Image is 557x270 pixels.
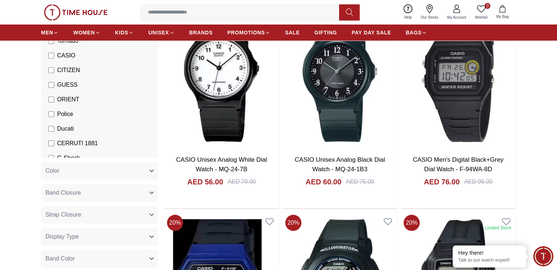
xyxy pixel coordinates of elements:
[305,177,341,187] h4: AED 60.00
[424,177,460,187] h4: AED 76.00
[458,257,520,263] p: Talk to our watch expert!
[41,206,158,224] button: Strap Closure
[413,156,503,173] a: CASIO Men's Digital Black+Grey Dial Watch - F-94WA-8D
[533,246,553,266] div: Chat Widget
[45,254,75,263] span: Band Color
[48,53,54,59] input: CASIO
[401,15,415,20] span: Help
[44,4,108,20] img: ...
[352,26,391,39] a: PAY DAY SALE
[464,177,492,186] div: AED 95.00
[41,250,158,267] button: Band Color
[57,124,74,133] span: Ducati
[57,95,79,104] span: ORIENT
[404,215,420,231] span: 20 %
[493,14,512,19] span: My Bag
[458,249,520,256] div: Hey there!
[73,29,95,36] span: WOMEN
[484,3,490,9] span: 0
[285,215,301,231] span: 20 %
[444,15,469,20] span: My Account
[41,29,53,36] span: MEN
[314,26,337,39] a: GIFTING
[471,3,492,22] a: 0Wishlist
[189,26,213,39] a: BRANDS
[48,97,54,102] input: ORIENT
[41,184,158,202] button: Band Closure
[45,210,81,219] span: Strap Closure
[167,215,183,231] span: 20 %
[115,29,128,36] span: KIDS
[48,111,54,117] input: Police
[189,29,213,36] span: BRANDS
[48,38,54,44] input: Tornado
[295,156,385,173] a: CASIO Unisex Analog Black Dial Watch - MQ-24-1B3
[227,29,265,36] span: PROMOTIONS
[57,139,98,148] span: CERRUTI 1881
[148,29,169,36] span: UNISEX
[57,66,80,75] span: CITIZEN
[57,51,75,60] span: CASIO
[48,155,54,161] input: G-Shock
[48,67,54,73] input: CITIZEN
[285,26,300,39] a: SALE
[41,26,59,39] a: MEN
[187,177,223,187] h4: AED 56.00
[406,26,427,39] a: BAGS
[45,188,81,197] span: Band Closure
[346,177,374,186] div: AED 75.00
[57,37,78,45] span: Tornado
[45,232,79,241] span: Display Type
[285,29,300,36] span: SALE
[73,26,100,39] a: WOMEN
[41,162,158,180] button: Color
[418,15,441,20] span: Our Stores
[45,166,59,175] span: Color
[416,3,443,22] a: Our Stores
[48,82,54,88] input: GUESS
[57,154,80,162] span: G-Shock
[472,15,490,20] span: Wishlist
[485,225,511,231] div: Limited Stock
[48,126,54,132] input: Ducati
[492,4,513,21] button: My Bag
[48,140,54,146] input: CERRUTI 1881
[227,177,256,186] div: AED 70.00
[148,26,174,39] a: UNISEX
[314,29,337,36] span: GIFTING
[400,3,416,22] a: Help
[176,156,267,173] a: CASIO Unisex Analog White Dial Watch - MQ-24-7B
[227,26,271,39] a: PROMOTIONS
[406,29,422,36] span: BAGS
[41,228,158,245] button: Display Type
[57,110,73,119] span: Police
[352,29,391,36] span: PAY DAY SALE
[115,26,134,39] a: KIDS
[57,80,78,89] span: GUESS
